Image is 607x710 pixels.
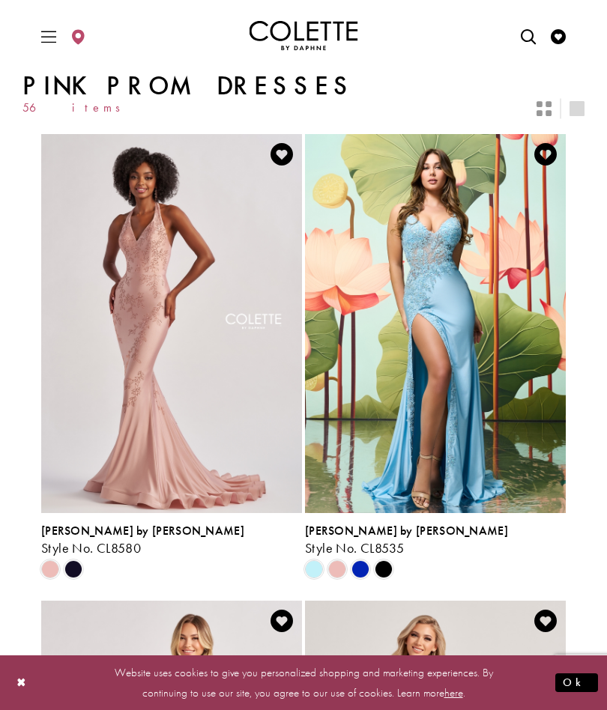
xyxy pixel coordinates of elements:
a: Add to Wishlist [266,139,298,170]
i: Midnight [64,560,82,578]
p: Website uses cookies to give you personalized shopping and marketing experiences. By continuing t... [108,662,499,703]
span: Switch layout to 2 columns [537,101,552,116]
span: Toggle Main Navigation Menu [37,15,60,56]
button: Submit Dialog [555,673,598,692]
img: Colette by Daphne [250,21,358,51]
span: 56 items [22,101,130,114]
span: [PERSON_NAME] by [PERSON_NAME] [305,523,508,538]
span: Style No. CL8535 [305,539,404,556]
a: Add to Wishlist [530,139,561,170]
i: Light Blue [305,560,323,578]
a: Visit Colette by Daphne Style No. CL8535 Page [305,134,566,513]
div: Colette by Daphne Style No. CL8535 [305,524,566,556]
i: Rose Gold [328,560,346,578]
div: Header Menu Left. Buttons: Hamburger menu , Store Locator [34,12,94,60]
a: Add to Wishlist [530,605,561,637]
div: Header Menu. Buttons: Search, Wishlist [514,12,573,60]
div: Colette by Daphne Style No. CL8580 [41,524,302,556]
div: Layout Controls [528,92,594,125]
a: here [444,685,463,700]
a: Visit Wishlist Page [547,15,570,56]
a: Colette by Daphne Homepage [250,21,358,51]
i: Rose Gold [41,560,59,578]
span: [PERSON_NAME] by [PERSON_NAME] [41,523,244,538]
span: Switch layout to 1 columns [570,101,585,116]
a: Add to Wishlist [266,605,298,637]
a: Visit Colette by Daphne Style No. CL8580 Page [41,134,302,513]
a: Visit Store Locator page [67,15,89,56]
a: Open Search dialog [517,15,540,56]
i: Black [375,560,393,578]
button: Close Dialog [9,670,34,696]
h1: Pink Prom Dresses [22,71,585,101]
span: Style No. CL8580 [41,539,141,556]
i: Royal Blue [351,560,369,578]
